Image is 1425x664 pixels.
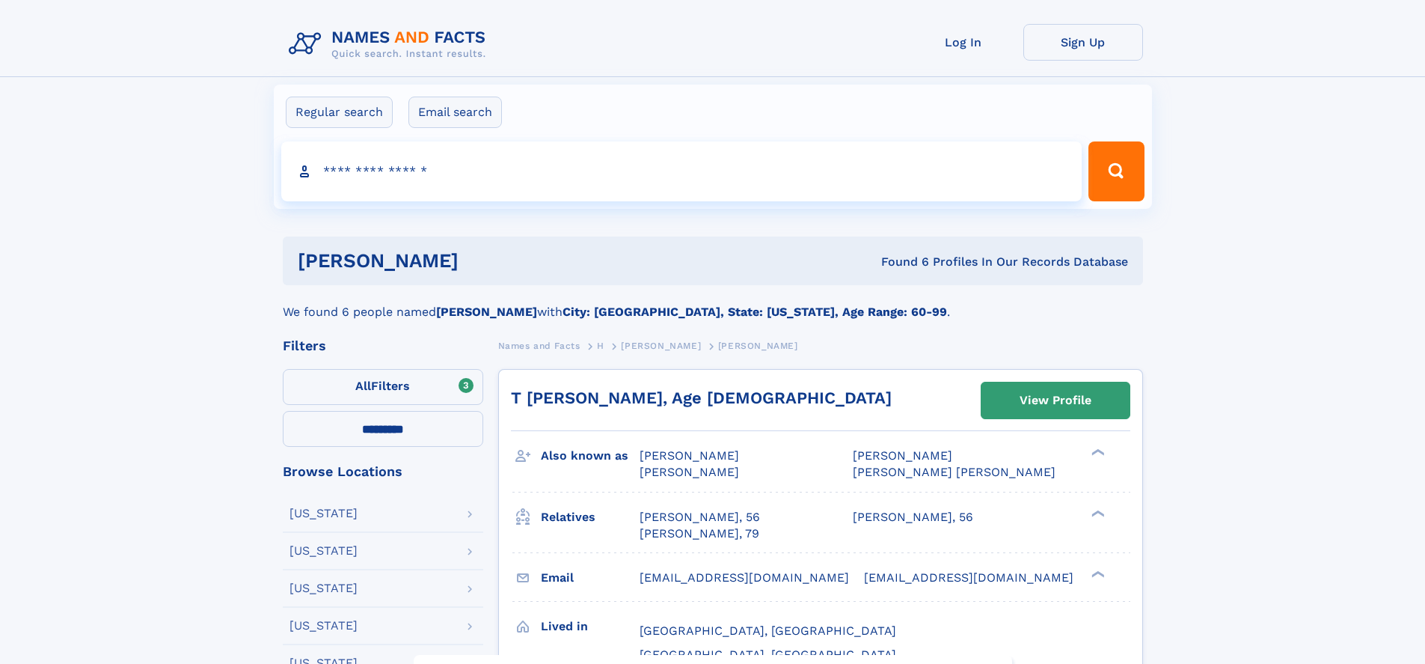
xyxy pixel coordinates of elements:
[498,336,580,355] a: Names and Facts
[904,24,1023,61] a: Log In
[563,305,947,319] b: City: [GEOGRAPHIC_DATA], State: [US_STATE], Age Range: 60-99
[853,448,952,463] span: [PERSON_NAME]
[864,570,1073,585] span: [EMAIL_ADDRESS][DOMAIN_NAME]
[283,465,483,478] div: Browse Locations
[621,336,701,355] a: [PERSON_NAME]
[853,465,1055,479] span: [PERSON_NAME] [PERSON_NAME]
[298,252,670,270] h1: [PERSON_NAME]
[1023,24,1143,61] a: Sign Up
[640,509,760,526] a: [PERSON_NAME], 56
[981,383,1130,418] a: View Profile
[640,526,759,542] a: [PERSON_NAME], 79
[640,465,739,479] span: [PERSON_NAME]
[281,141,1082,201] input: search input
[597,341,604,351] span: H
[286,97,393,128] label: Regular search
[436,305,537,319] b: [PERSON_NAME]
[541,614,640,639] h3: Lived in
[1088,141,1144,201] button: Search Button
[1020,383,1091,418] div: View Profile
[640,448,739,463] span: [PERSON_NAME]
[289,582,358,594] div: [US_STATE]
[355,379,371,393] span: All
[1088,448,1106,457] div: ❯
[283,24,498,64] img: Logo Names and Facts
[541,443,640,469] h3: Also known as
[621,341,701,351] span: [PERSON_NAME]
[597,336,604,355] a: H
[541,565,640,591] h3: Email
[408,97,502,128] label: Email search
[283,339,483,353] div: Filters
[1088,508,1106,518] div: ❯
[853,509,973,526] a: [PERSON_NAME], 56
[289,545,358,557] div: [US_STATE]
[541,505,640,530] h3: Relatives
[718,341,798,351] span: [PERSON_NAME]
[283,369,483,405] label: Filters
[640,624,896,638] span: [GEOGRAPHIC_DATA], [GEOGRAPHIC_DATA]
[283,285,1143,321] div: We found 6 people named with .
[640,648,896,662] span: [GEOGRAPHIC_DATA], [GEOGRAPHIC_DATA]
[669,254,1128,270] div: Found 6 Profiles In Our Records Database
[289,620,358,632] div: [US_STATE]
[511,389,892,407] a: T [PERSON_NAME], Age [DEMOGRAPHIC_DATA]
[289,508,358,520] div: [US_STATE]
[640,570,849,585] span: [EMAIL_ADDRESS][DOMAIN_NAME]
[1088,569,1106,579] div: ❯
